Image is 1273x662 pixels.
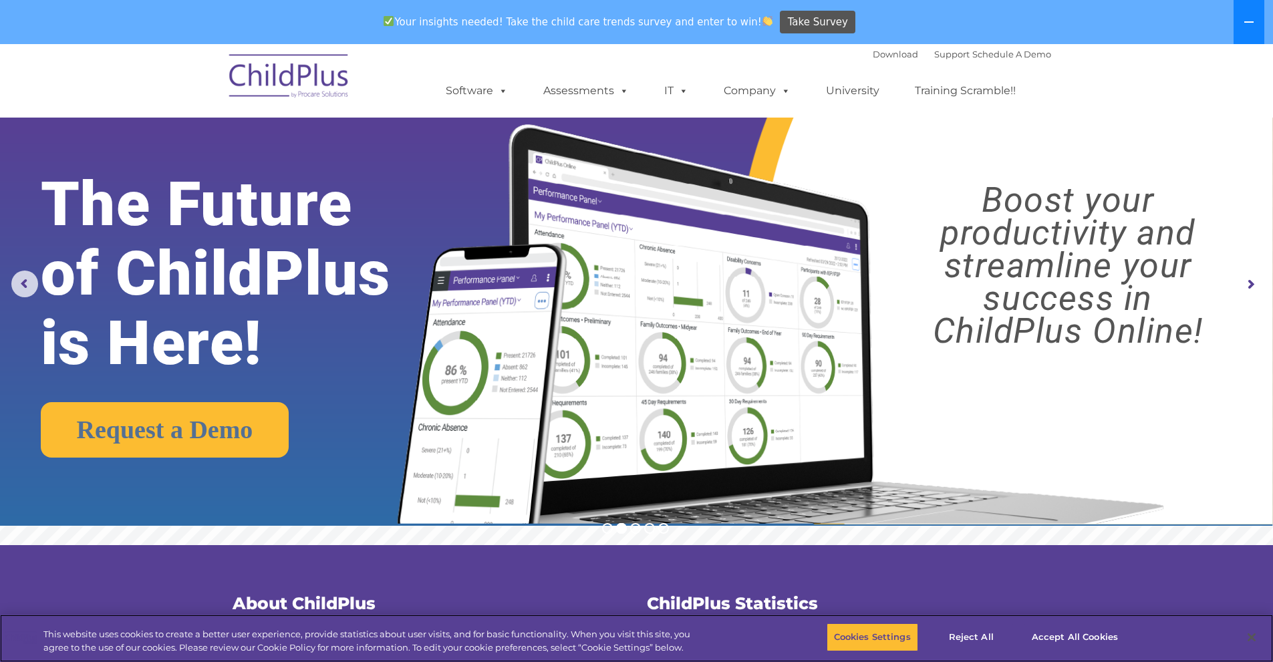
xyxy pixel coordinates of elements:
[788,11,848,34] span: Take Survey
[647,593,818,613] span: ChildPlus Statistics
[972,49,1051,59] a: Schedule A Demo
[813,77,893,104] a: University
[41,402,289,458] a: Request a Demo
[233,593,376,613] span: About ChildPlus
[901,77,1029,104] a: Training Scramble!!
[873,49,1051,59] font: |
[780,11,855,34] a: Take Survey
[432,77,521,104] a: Software
[934,49,970,59] a: Support
[710,77,804,104] a: Company
[1024,623,1125,651] button: Accept All Cookies
[378,9,779,35] span: Your insights needed! Take the child care trends survey and enter to win!
[879,184,1257,347] rs-layer: Boost your productivity and streamline your success in ChildPlus Online!
[41,170,447,378] rs-layer: The Future of ChildPlus is Here!
[762,16,772,26] img: 👏
[43,628,700,654] div: This website uses cookies to create a better user experience, provide statistics about user visit...
[873,49,918,59] a: Download
[651,77,702,104] a: IT
[1237,623,1266,652] button: Close
[930,623,1013,651] button: Reject All
[530,77,642,104] a: Assessments
[827,623,918,651] button: Cookies Settings
[223,45,356,112] img: ChildPlus by Procare Solutions
[384,16,394,26] img: ✅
